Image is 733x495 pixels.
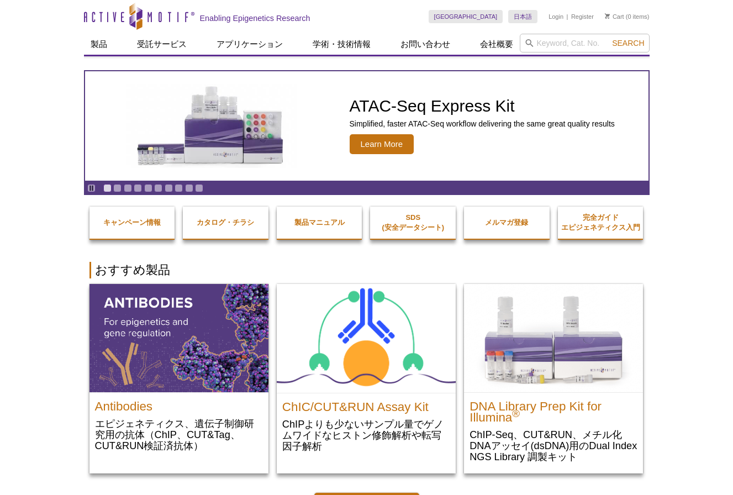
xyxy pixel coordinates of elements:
[195,184,203,192] a: Go to slide 10
[520,34,650,52] input: Keyword, Cat. No.
[175,184,183,192] a: Go to slide 8
[130,34,193,55] a: 受託サービス
[89,284,268,392] img: All Antibodies
[512,408,520,419] sup: ®
[382,213,444,231] strong: SDS (安全データシート)
[561,213,640,231] strong: 完全ガイド エピジェネティクス入門
[485,218,528,227] strong: メルマガ登録
[567,10,568,23] li: |
[350,119,615,129] p: Simplified, faster ATAC-Seq workflow delivering the same great quality results
[558,202,644,244] a: 完全ガイドエピジェネティクス入門
[95,418,263,451] p: エピジェネティクス、遺伝子制御研究用の抗体（ChIP、CUT&Tag、CUT&RUN検証済抗体）
[277,207,362,239] a: 製品マニュアル
[350,98,615,114] h2: ATAC-Seq Express Kit
[306,34,377,55] a: 学術・技術情報
[197,218,254,227] strong: カタログ・チラシ
[89,284,268,462] a: All Antibodies Antibodies エピジェネティクス、遺伝子制御研究用の抗体（ChIP、CUT&Tag、CUT&RUN検証済抗体）
[350,134,414,154] span: Learn More
[605,13,610,19] img: Your Cart
[154,184,162,192] a: Go to slide 6
[282,396,450,413] h2: ChIC/CUT&RUN Assay Kit
[464,284,643,392] img: DNA Library Prep Kit for Illumina
[185,184,193,192] a: Go to slide 9
[294,218,345,227] strong: 製品マニュアル
[103,184,112,192] a: Go to slide 1
[95,396,263,412] h2: Antibodies
[85,71,648,181] a: ATAC-Seq Express Kit ATAC-Seq Express Kit Simplified, faster ATAC-Seq workflow delivering the sam...
[134,184,142,192] a: Go to slide 4
[183,207,268,239] a: カタログ・チラシ
[120,84,303,168] img: ATAC-Seq Express Kit
[103,218,161,227] strong: キャンペーン情報
[89,262,644,278] h2: おすすめ製品
[165,184,173,192] a: Go to slide 7
[277,284,456,393] img: ChIC/CUT&RUN Assay Kit
[605,13,624,20] a: Cart
[508,10,537,23] a: 日本語
[394,34,457,55] a: お問い合わせ
[200,13,310,23] h2: Enabling Epigenetics Research
[85,71,648,181] article: ATAC-Seq Express Kit
[370,202,456,244] a: SDS(安全データシート)
[464,207,550,239] a: メルマガ登録
[277,284,456,463] a: ChIC/CUT&RUN Assay Kit ChIC/CUT&RUN Assay Kit ChIPよりも少ないサンプル量でゲノムワイドなヒストン修飾解析や転写因子解析
[464,284,643,473] a: DNA Library Prep Kit for Illumina DNA Library Prep Kit for Illumina® ChIP-Seq、CUT&RUN、メチル化DNAアッセイ...
[89,207,175,239] a: キャンペーン情報
[609,38,647,48] button: Search
[470,429,637,462] p: ChIP-Seq、CUT&RUN、メチル化DNAアッセイ(dsDNA)用のDual Index NGS Library 調製キット
[113,184,122,192] a: Go to slide 2
[282,418,450,452] p: ChIPよりも少ないサンプル量でゲノムワイドなヒストン修飾解析や転写因子解析
[612,39,644,48] span: Search
[429,10,503,23] a: [GEOGRAPHIC_DATA]
[473,34,520,55] a: 会社概要
[571,13,594,20] a: Register
[549,13,563,20] a: Login
[144,184,152,192] a: Go to slide 5
[470,396,637,423] h2: DNA Library Prep Kit for Illumina
[605,10,650,23] li: (0 items)
[124,184,132,192] a: Go to slide 3
[210,34,289,55] a: アプリケーション
[87,184,96,192] a: Toggle autoplay
[84,34,114,55] a: 製品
